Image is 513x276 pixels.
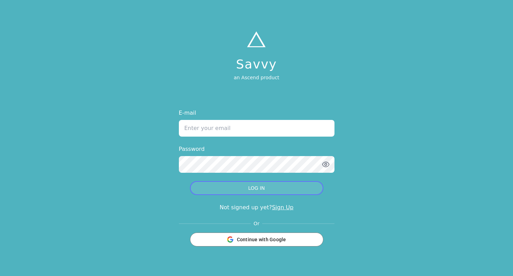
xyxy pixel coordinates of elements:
[190,233,323,246] button: Continue with Google
[179,145,334,153] label: Password
[179,120,334,137] input: Enter your email
[237,236,286,243] span: Continue with Google
[234,74,279,81] p: an Ascend product
[220,204,272,211] span: Not signed up yet?
[234,57,279,71] h1: Savvy
[272,204,293,211] a: Sign Up
[251,220,262,227] span: Or
[179,109,334,117] label: E-mail
[190,181,323,195] button: LOG IN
